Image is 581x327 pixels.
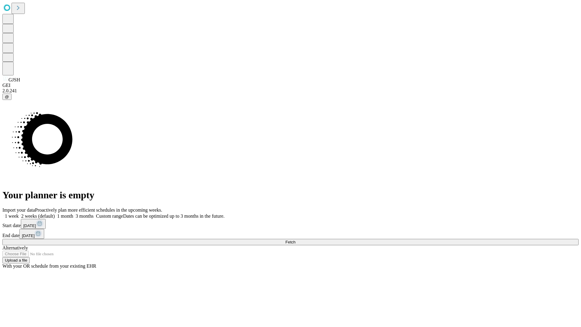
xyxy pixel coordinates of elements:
span: Custom range [96,213,123,219]
button: Upload a file [2,257,30,263]
h1: Your planner is empty [2,190,579,201]
button: Fetch [2,239,579,245]
span: 3 months [76,213,94,219]
span: Fetch [285,240,295,244]
div: GEI [2,83,579,88]
span: Dates can be optimized up to 3 months in the future. [123,213,225,219]
span: 2 weeks (default) [21,213,55,219]
div: 2.0.241 [2,88,579,94]
div: End date [2,229,579,239]
span: [DATE] [23,223,36,228]
span: Alternatively [2,245,28,250]
span: Import your data [2,207,35,213]
button: [DATE] [19,229,44,239]
span: With your OR schedule from your existing EHR [2,263,96,269]
span: 1 month [57,213,73,219]
button: [DATE] [21,219,46,229]
span: GJSH [8,77,20,82]
span: Proactively plan more efficient schedules in the upcoming weeks. [35,207,162,213]
span: [DATE] [22,233,34,238]
div: Start date [2,219,579,229]
button: @ [2,94,11,100]
span: 1 week [5,213,19,219]
span: @ [5,94,9,99]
